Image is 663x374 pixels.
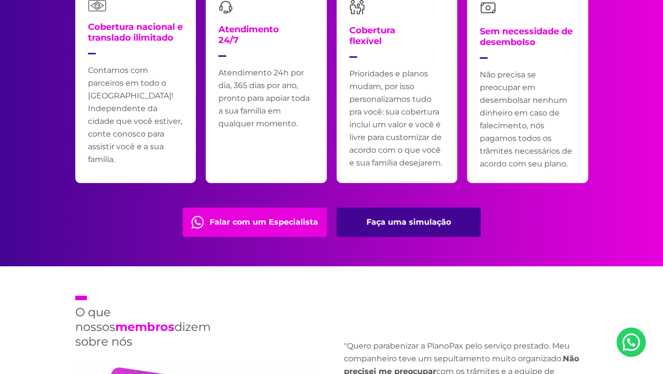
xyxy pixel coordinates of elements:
[183,208,327,237] a: Falar com um Especialista
[192,216,204,229] img: fale com consultor
[480,26,576,59] h4: Sem necessidade de desembolso
[349,25,395,58] h4: Cobertura flexível
[88,64,184,166] p: Contamos com parceiros em todo o [GEOGRAPHIC_DATA]! Independente da cidade que você estiver, cont...
[75,296,205,349] h2: O que nossos dizem sobre nós
[617,327,646,357] a: Nosso Whatsapp
[218,24,279,57] h4: Atendimento 24/7
[480,69,576,170] p: Não precisa se preocupar em desembolsar nenhum dinheiro em caso de falecimento, nós pagamos todos...
[115,320,174,334] strong: membros
[349,68,445,169] p: Prioridades e planos mudam, por isso personalizamos tudo pra você: sua cobertura inclui um valor ...
[218,67,314,130] p: Atendimento 24h por dia, 365 dias por ano, pronto para apoiar toda a sua família em qualquer mome...
[337,208,481,237] a: Faça uma simulação
[88,22,184,54] h4: Cobertura nacional e translado ilimitado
